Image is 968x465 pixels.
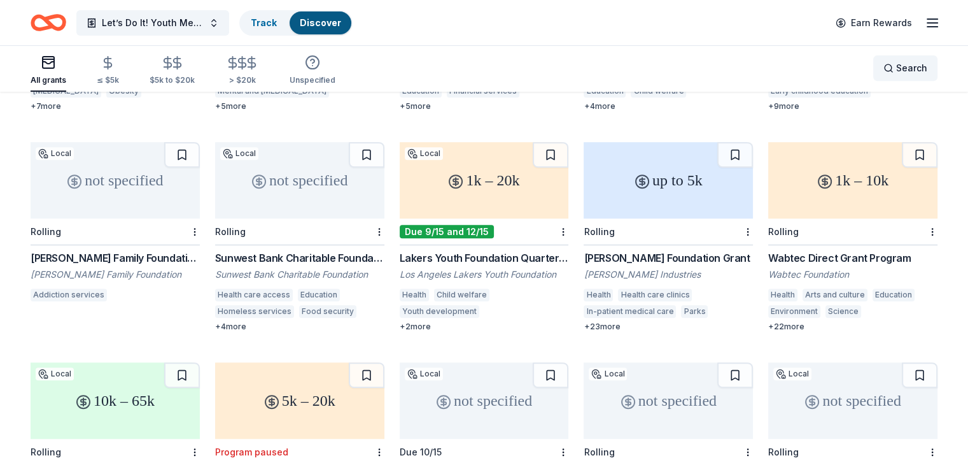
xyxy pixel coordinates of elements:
div: ≤ $5k [97,75,119,85]
div: Local [36,147,74,160]
div: Health [584,289,613,301]
div: > $20k [225,75,259,85]
div: Lakers Youth Foundation Quarterly Grants [400,250,569,266]
div: Local [405,147,443,160]
div: 1k – 20k [400,142,569,218]
div: Child welfare [434,289,489,301]
a: Earn Rewards [828,11,920,34]
div: Rolling [768,226,799,237]
button: $5k to $20k [150,50,195,92]
div: Health care clinics [618,289,692,301]
div: Local [405,368,443,380]
a: not specifiedLocalRolling[PERSON_NAME] Family Foundation Grant[PERSON_NAME] Family FoundationAddi... [31,142,200,305]
div: [PERSON_NAME] Family Foundation Grant [31,250,200,266]
div: Unspecified [290,75,335,85]
div: Local [773,368,811,380]
div: not specified [400,362,569,439]
div: Science [825,305,861,318]
div: up to 5k [584,142,753,218]
div: Health [768,289,797,301]
div: Wabtec Foundation [768,268,937,281]
div: Music [713,305,740,318]
div: + 4 more [584,101,753,111]
div: Wabtec Direct Grant Program [768,250,937,266]
button: ≤ $5k [97,50,119,92]
div: All grants [31,75,66,85]
a: Track [251,17,277,28]
div: Youth development [400,305,479,318]
div: Parks [681,305,708,318]
button: TrackDiscover [239,10,353,36]
div: Environment [768,305,820,318]
div: Rolling [584,226,614,237]
a: 1k – 10kRollingWabtec Direct Grant ProgramWabtec FoundationHealthArts and cultureEducationEnviron... [768,142,937,332]
div: Addiction services [31,289,107,301]
div: + 7 more [31,101,200,111]
div: Food security [299,305,356,318]
div: Homeless services [215,305,294,318]
div: + 5 more [215,101,384,111]
div: Education [873,289,915,301]
a: 1k – 20kLocalDue 9/15 and 12/15Lakers Youth Foundation Quarterly GrantsLos Angeles Lakers Youth F... [400,142,569,332]
div: Local [36,368,74,380]
div: Rolling [215,226,246,237]
div: [PERSON_NAME] Family Foundation [31,268,200,281]
div: + 2 more [400,322,569,332]
div: Education [298,289,340,301]
button: Search [873,55,937,81]
div: [PERSON_NAME] Foundation Grant [584,250,753,266]
div: Rolling [31,226,61,237]
button: All grants [31,50,66,92]
button: Unspecified [290,50,335,92]
div: not specified [215,142,384,218]
div: Due 10/15 [400,447,442,457]
div: not specified [768,362,937,439]
div: 10k – 65k [31,362,200,439]
div: not specified [31,142,200,218]
a: Home [31,8,66,38]
div: Sunwest Bank Charitable Foundation [215,268,384,281]
div: + 9 more [768,101,937,111]
div: Local [220,147,258,160]
div: Arts and culture [803,289,867,301]
div: + 23 more [584,322,753,332]
div: + 4 more [215,322,384,332]
div: In-patient medical care [584,305,676,318]
div: Rolling [768,447,799,457]
div: Sunwest Bank Charitable Foundation Grant [215,250,384,266]
div: 1k – 10k [768,142,937,218]
div: not specified [584,362,753,439]
div: Program paused [215,447,288,457]
div: Los Angeles Lakers Youth Foundation [400,268,569,281]
div: 5k – 20k [215,362,384,439]
div: Health [400,289,429,301]
div: + 5 more [400,101,569,111]
div: $5k to $20k [150,75,195,85]
div: Social sciences [866,305,930,318]
span: Search [896,61,927,76]
button: Let’s Do It! Youth Mental Health Campaign [76,10,229,36]
a: up to 5kRolling[PERSON_NAME] Foundation Grant[PERSON_NAME] IndustriesHealthHealth care clinicsIn-... [584,142,753,332]
a: Discover [300,17,341,28]
div: Due 9/15 and 12/15 [400,225,494,238]
div: [PERSON_NAME] Industries [584,268,753,281]
div: Rolling [31,447,61,457]
span: Let’s Do It! Youth Mental Health Campaign [102,15,204,31]
a: not specifiedLocalRollingSunwest Bank Charitable Foundation GrantSunwest Bank Charitable Foundati... [215,142,384,332]
div: + 22 more [768,322,937,332]
button: > $20k [225,50,259,92]
div: Rolling [584,447,614,457]
div: Health care access [215,289,293,301]
div: Local [589,368,627,380]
